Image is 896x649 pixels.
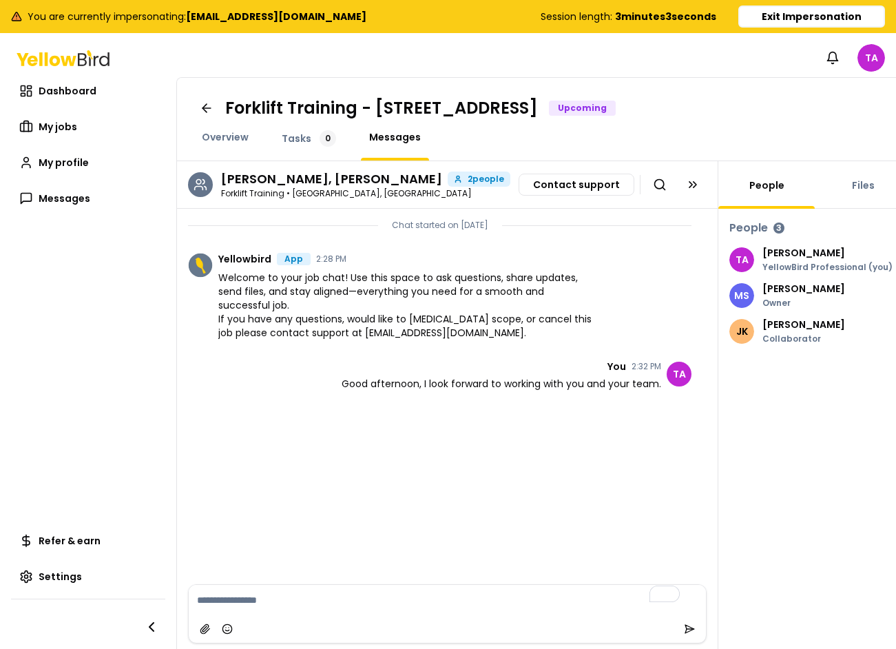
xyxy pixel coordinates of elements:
[11,149,165,176] a: My profile
[39,534,101,548] span: Refer & earn
[468,175,504,183] span: 2 people
[762,335,845,343] p: Collaborator
[11,77,165,105] a: Dashboard
[762,320,845,329] p: [PERSON_NAME]
[857,44,885,72] span: TA
[369,130,421,144] span: Messages
[277,253,311,265] div: App
[615,10,716,23] b: 3 minutes 3 seconds
[282,132,311,145] span: Tasks
[392,220,488,231] p: Chat started on [DATE]
[273,130,344,147] a: Tasks0
[549,101,616,116] div: Upcoming
[225,97,538,119] h1: Forklift Training - [STREET_ADDRESS]
[188,584,707,643] div: To enrich screen reader interactions, please activate Accessibility in Grammarly extension settings
[844,178,883,192] a: Files
[607,362,626,371] span: You
[361,130,429,144] a: Messages
[773,223,784,234] div: 3
[320,130,336,147] div: 0
[11,113,165,141] a: My jobs
[177,209,718,584] div: Chat messages
[729,220,768,236] h3: People
[762,248,893,258] p: [PERSON_NAME]
[762,299,845,307] p: Owner
[729,247,754,272] span: TA
[541,10,716,23] div: Session length:
[316,255,346,263] time: 2:28 PM
[762,263,893,271] p: YellowBird Professional (you)
[738,6,885,28] button: Exit Impersonation
[632,362,661,371] time: 2:32 PM
[202,130,249,144] span: Overview
[189,585,706,615] textarea: To enrich screen reader interactions, please activate Accessibility in Grammarly extension settings
[39,156,89,169] span: My profile
[729,319,754,344] span: JK
[11,185,165,212] a: Messages
[11,527,165,555] a: Refer & earn
[186,10,366,23] b: [EMAIL_ADDRESS][DOMAIN_NAME]
[218,271,596,340] span: Welcome to your job chat! Use this space to ask questions, share updates, send files, and stay al...
[667,362,691,387] span: TA
[342,377,661,391] span: Good afternoon, I look forward to working with you and your team.
[194,130,257,144] a: Overview
[519,174,634,196] button: Contact support
[11,563,165,590] a: Settings
[729,283,754,308] span: MS
[218,254,271,264] span: Yellowbird
[221,173,442,185] h3: Matt Sharp, Jessi Koberna
[39,120,77,134] span: My jobs
[39,192,90,205] span: Messages
[28,10,366,23] span: You are currently impersonating:
[741,178,793,192] a: People
[39,570,82,584] span: Settings
[39,84,96,98] span: Dashboard
[762,284,845,293] p: [PERSON_NAME]
[221,189,510,198] p: Forklift Training • [GEOGRAPHIC_DATA], [GEOGRAPHIC_DATA]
